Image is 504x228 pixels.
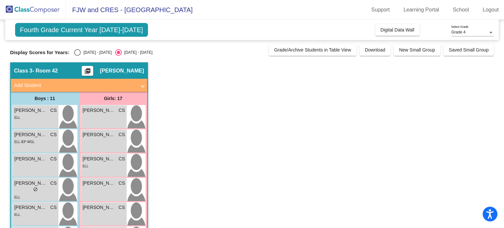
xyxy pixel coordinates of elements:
span: do_not_disturb_alt [33,187,38,192]
span: Grade 4 [451,30,465,34]
span: CS [50,131,56,138]
span: [PERSON_NAME] [83,204,115,211]
a: School [448,5,474,15]
span: [PERSON_NAME] [83,180,115,187]
span: Saved Small Group [449,47,489,52]
span: ELL [14,213,20,217]
span: [PERSON_NAME] [83,155,115,162]
span: Class 3 [14,68,32,74]
a: Learning Portal [398,5,445,15]
span: [PERSON_NAME] [14,155,47,162]
span: ELL [14,196,20,199]
div: Girls: 17 [79,92,147,105]
mat-radio-group: Select an option [74,49,152,56]
div: [DATE] - [DATE] [81,50,112,55]
div: Boys : 11 [11,92,79,105]
button: Print Students Details [82,66,93,76]
span: [PERSON_NAME] [100,68,144,74]
span: New Small Group [399,47,435,52]
span: Display Scores for Years: [10,50,70,55]
span: Digital Data Wall [381,27,414,32]
span: CS [118,204,125,211]
span: CS [118,131,125,138]
span: [PERSON_NAME] [83,131,115,138]
button: Download [360,44,390,56]
span: [PERSON_NAME] [14,204,47,211]
span: FJW and CRES - [GEOGRAPHIC_DATA] [66,5,193,15]
mat-panel-title: Add Student [14,82,136,89]
button: New Small Group [394,44,440,56]
span: CS [118,107,125,114]
span: ELL [83,164,89,168]
span: CS [50,107,56,114]
button: Saved Small Group [444,44,494,56]
span: Grade/Archive Students in Table View [274,47,351,52]
span: [PERSON_NAME] [14,180,47,187]
mat-expansion-panel-header: Add Student [11,79,147,92]
span: ELL [14,116,20,119]
mat-icon: picture_as_pdf [84,68,92,77]
div: [DATE] - [DATE] [122,50,153,55]
span: [PERSON_NAME] [83,107,115,114]
span: ELL IEP WGL [14,140,35,144]
span: Fourth Grade Current Year [DATE]-[DATE] [15,23,148,37]
span: Download [365,47,385,52]
span: [PERSON_NAME] [14,107,47,114]
span: CS [50,180,56,187]
span: - Room 42 [32,68,58,74]
span: [PERSON_NAME] [14,131,47,138]
span: CS [50,155,56,162]
span: CS [118,180,125,187]
span: CS [50,204,56,211]
a: Logout [477,5,504,15]
a: Support [366,5,395,15]
span: CS [118,155,125,162]
button: Grade/Archive Students in Table View [269,44,356,56]
button: Digital Data Wall [375,24,420,36]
